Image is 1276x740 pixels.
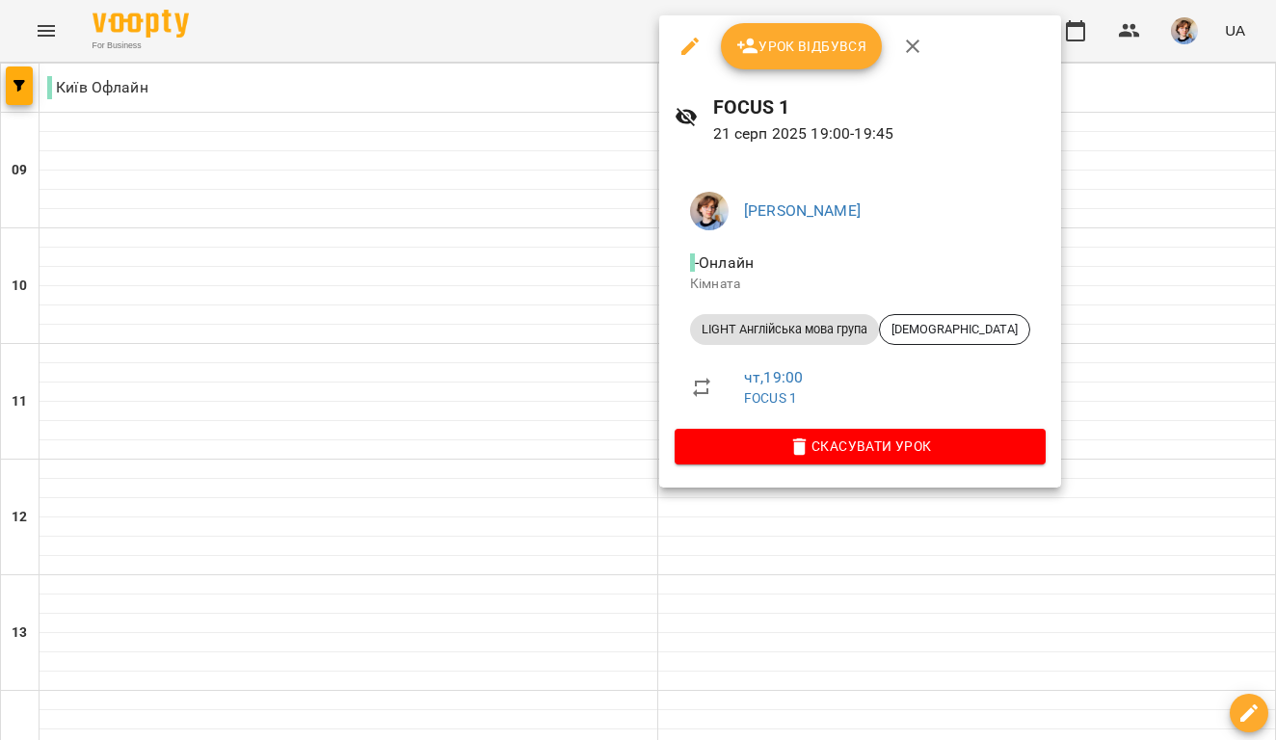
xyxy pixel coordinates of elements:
[690,253,758,272] span: - Онлайн
[675,429,1046,463] button: Скасувати Урок
[880,321,1029,338] span: [DEMOGRAPHIC_DATA]
[744,390,797,406] a: FOCUS 1
[713,92,1046,122] h6: FOCUS 1
[721,23,883,69] button: Урок відбувся
[713,122,1046,145] p: 21 серп 2025 19:00 - 19:45
[879,314,1030,345] div: [DEMOGRAPHIC_DATA]
[736,35,867,58] span: Урок відбувся
[744,201,861,220] a: [PERSON_NAME]
[690,435,1030,458] span: Скасувати Урок
[690,321,879,338] span: LIGHT Англійська мова група
[744,368,803,386] a: чт , 19:00
[690,192,729,230] img: 139762f8360b8d23236e3ef819c7dd37.jpg
[690,275,1030,294] p: Кімната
